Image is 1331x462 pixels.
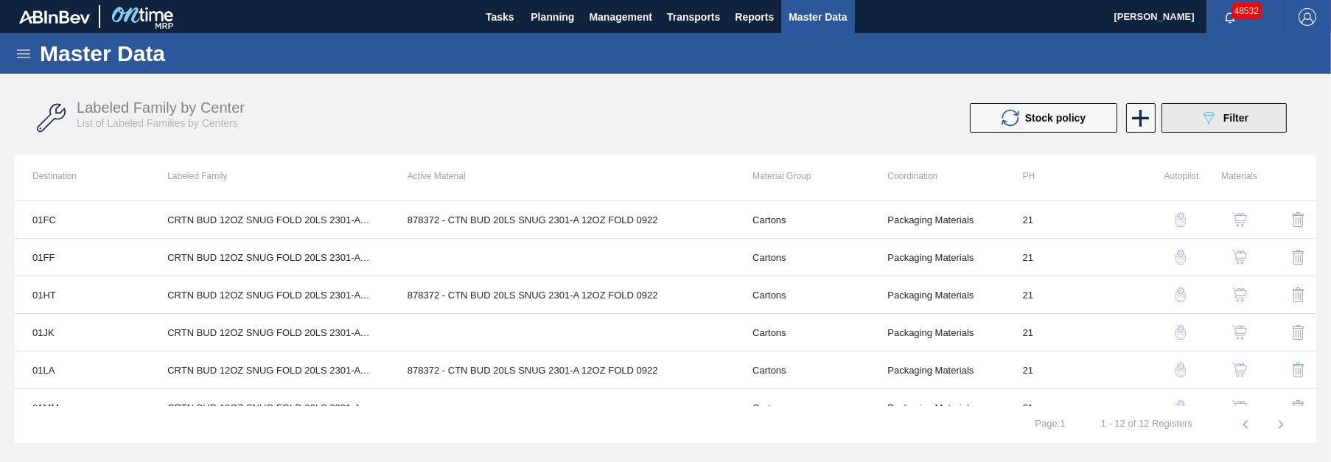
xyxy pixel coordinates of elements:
[667,8,720,26] span: Transports
[483,8,516,26] span: Tasks
[390,351,735,389] td: 878372 - CTN BUD 20LS SNUG 2301-A 12OZ FOLD 0922
[1163,352,1198,388] button: auto-pilot-icon
[1147,277,1199,312] div: Autopilot Configuration
[1232,212,1247,227] img: shopping-cart-icon
[870,314,1005,351] td: Packaging Materials
[150,276,390,314] td: CRTN BUD 12OZ SNUG FOLD 20LS 2301-A - VBI
[150,314,390,351] td: CRTN BUD 12OZ SNUG FOLD 20LS 2301-A - VBI
[1163,315,1198,350] button: auto-pilot-icon
[589,8,652,26] span: Management
[735,389,870,427] td: Cartons
[870,155,1005,197] th: Coordination
[735,314,870,351] td: Cartons
[1265,277,1316,312] div: Delete Labeled Family X Center
[1173,212,1188,227] img: auto-pilot-icon
[1005,239,1140,276] td: 21
[1290,361,1307,379] img: delete-icon
[1206,277,1257,312] div: View Materials
[735,276,870,314] td: Cartons
[390,155,735,197] th: Active Material
[1005,155,1140,197] th: PH
[77,99,245,116] span: Labeled Family by Center
[1281,202,1316,237] button: delete-icon
[15,314,150,351] td: 01JK
[1232,325,1247,340] img: shopping-cart-icon
[77,117,238,129] span: List of Labeled Families by Centers
[1005,276,1140,314] td: 21
[1198,155,1257,197] th: Materials
[1222,202,1257,237] button: shopping-cart-icon
[1017,406,1083,430] td: Page : 1
[1173,400,1188,415] img: auto-pilot-icon
[1222,239,1257,275] button: shopping-cart-icon
[390,276,735,314] td: 878372 - CTN BUD 20LS SNUG 2301-A 12OZ FOLD 0922
[870,389,1005,427] td: Packaging Materials
[1163,202,1198,237] button: auto-pilot-icon
[1290,323,1307,341] img: delete-icon
[1005,314,1140,351] td: 21
[1290,248,1307,266] img: delete-icon
[1265,202,1316,237] div: Delete Labeled Family X Center
[1161,103,1287,133] button: Filter
[1147,390,1199,425] div: Autopilot Configuration
[870,351,1005,389] td: Packaging Materials
[150,351,390,389] td: CRTN BUD 12OZ SNUG FOLD 20LS 2301-A - VBI
[1173,287,1188,302] img: auto-pilot-icon
[1265,352,1316,388] div: Delete Labeled Family X Center
[1265,315,1316,350] div: Delete Labeled Family X Center
[150,389,390,427] td: CRTN BUD 12OZ SNUG FOLD 20LS 2301-A - VBI
[735,239,870,276] td: Cartons
[150,239,390,276] td: CRTN BUD 12OZ SNUG FOLD 20LS 2301-A - VBI
[735,201,870,239] td: Cartons
[1222,352,1257,388] button: shopping-cart-icon
[15,239,150,276] td: 01FF
[150,155,390,197] th: Labeled Family
[1290,211,1307,228] img: delete-icon
[1232,250,1247,265] img: shopping-cart-icon
[15,155,150,197] th: Destination
[1265,390,1316,425] div: Delete Labeled Family X Center
[1222,277,1257,312] button: shopping-cart-icon
[531,8,574,26] span: Planning
[1232,400,1247,415] img: shopping-cart-icon
[1223,112,1248,124] span: Filter
[40,45,301,62] h1: Master Data
[15,389,150,427] td: 01MM
[870,239,1005,276] td: Packaging Materials
[1290,399,1307,416] img: delete-icon
[1173,325,1188,340] img: auto-pilot-icon
[1147,315,1199,350] div: Autopilot Configuration
[1232,287,1247,302] img: shopping-cart-icon
[1281,239,1316,275] button: delete-icon
[735,351,870,389] td: Cartons
[970,103,1125,133] div: Update stock policy
[1005,201,1140,239] td: 21
[15,201,150,239] td: 01FC
[1005,351,1140,389] td: 21
[1222,315,1257,350] button: shopping-cart-icon
[1025,112,1086,124] span: Stock policy
[390,201,735,239] td: 878372 - CTN BUD 20LS SNUG 2301-A 12OZ FOLD 0922
[150,201,390,239] td: CRTN BUD 12OZ SNUG FOLD 20LS 2301-A - VBI
[1206,239,1257,275] div: View Materials
[15,276,150,314] td: 01HT
[870,201,1005,239] td: Packaging Materials
[1147,202,1199,237] div: Autopilot Configuration
[1232,363,1247,377] img: shopping-cart-icon
[1299,8,1316,26] img: Logout
[1140,155,1199,197] th: Autopilot
[1232,3,1262,19] span: 48532
[1265,239,1316,275] div: Delete Labeled Family X Center
[735,155,870,197] th: Material Group
[1206,390,1257,425] div: View Materials
[1206,315,1257,350] div: View Materials
[1281,315,1316,350] button: delete-icon
[19,10,90,24] img: TNhmsLtSVTkK8tSr43FrP2fwEKptu5GPRR3wAAAABJRU5ErkJggg==
[1005,389,1140,427] td: 21
[1281,390,1316,425] button: delete-icon
[1206,352,1257,388] div: View Materials
[1281,277,1316,312] button: delete-icon
[1206,7,1254,27] button: Notifications
[1206,202,1257,237] div: View Materials
[970,103,1117,133] button: Stock policy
